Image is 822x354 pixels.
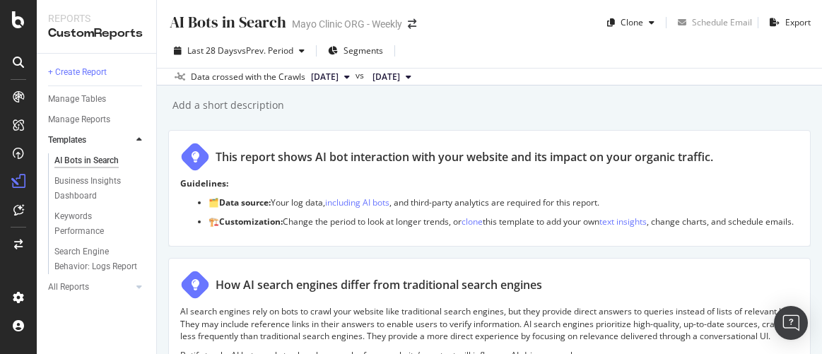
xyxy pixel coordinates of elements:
div: Mayo Clinic ORG - Weekly [292,17,402,31]
button: Segments [322,40,389,62]
a: Templates [48,133,132,148]
a: Search Engine Behavior: Logs Report [54,244,146,274]
a: Manage Tables [48,92,146,107]
a: including AI bots [325,196,389,208]
div: Open Intercom Messenger [774,306,808,340]
div: Keywords Performance [54,209,134,239]
button: [DATE] [367,69,417,85]
div: Schedule Email [692,16,752,28]
span: vs [356,69,367,82]
div: Reports [48,11,145,25]
button: Last 28 DaysvsPrev. Period [168,40,310,62]
div: This report shows AI bot interaction with your website and its impact on your organic traffic. [216,149,713,165]
div: arrow-right-arrow-left [408,19,416,29]
div: All Reports [48,280,89,295]
div: Business Insights Dashboard [54,174,136,203]
span: 2025 Sep. 17th [311,71,339,83]
button: [DATE] [305,69,356,85]
div: Clone [621,16,643,28]
strong: Data source: [219,196,271,208]
div: Add a short description [171,98,284,112]
div: Templates [48,133,86,148]
span: Last 28 Days [187,45,237,57]
div: How AI search engines differ from traditional search engines [216,277,542,293]
button: Schedule Email [672,11,752,34]
strong: Customization: [219,216,283,228]
div: Export [785,16,811,28]
div: AI Bots in Search [168,11,286,33]
p: AI search engines rely on bots to crawl your website like traditional search engines, but they pr... [180,305,799,341]
div: CustomReports [48,25,145,42]
div: Manage Reports [48,112,110,127]
a: All Reports [48,280,132,295]
button: Export [764,11,811,34]
a: clone [462,216,483,228]
div: Data crossed with the Crawls [191,71,305,83]
strong: Guidelines: [180,177,228,189]
span: Segments [344,45,383,57]
p: 🗂️ Your log data, , and third-party analytics are required for this report. [209,196,799,208]
a: AI Bots in Search [54,153,146,168]
a: + Create Report [48,65,146,80]
div: This report shows AI bot interaction with your website and its impact on your organic traffic.Gui... [168,130,811,247]
button: Clone [601,11,660,34]
a: Manage Reports [48,112,146,127]
div: Manage Tables [48,92,106,107]
span: 2025 Aug. 20th [372,71,400,83]
div: AI Bots in Search [54,153,119,168]
a: Keywords Performance [54,209,146,239]
p: 🏗️ Change the period to look at longer trends, or this template to add your own , change charts, ... [209,216,799,228]
a: Business Insights Dashboard [54,174,146,203]
div: Search Engine Behavior: Logs Report [54,244,138,274]
a: text insights [599,216,647,228]
span: vs Prev. Period [237,45,293,57]
div: + Create Report [48,65,107,80]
